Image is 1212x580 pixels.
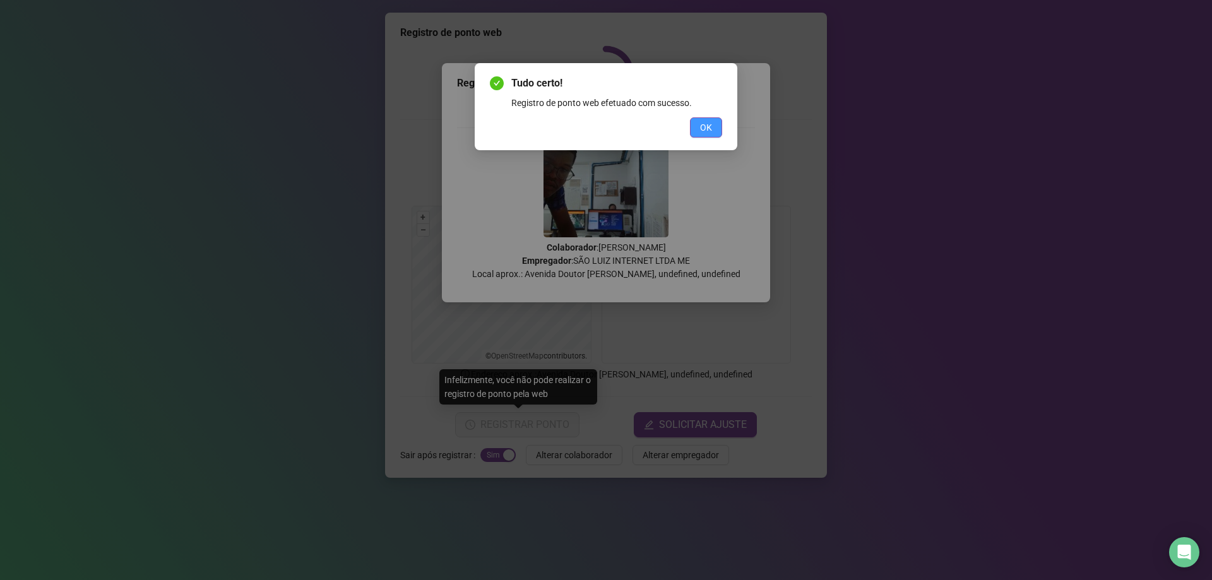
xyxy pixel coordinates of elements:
[511,76,722,91] span: Tudo certo!
[1169,537,1199,567] div: Open Intercom Messenger
[511,96,722,110] div: Registro de ponto web efetuado com sucesso.
[700,121,712,134] span: OK
[690,117,722,138] button: OK
[490,76,504,90] span: check-circle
